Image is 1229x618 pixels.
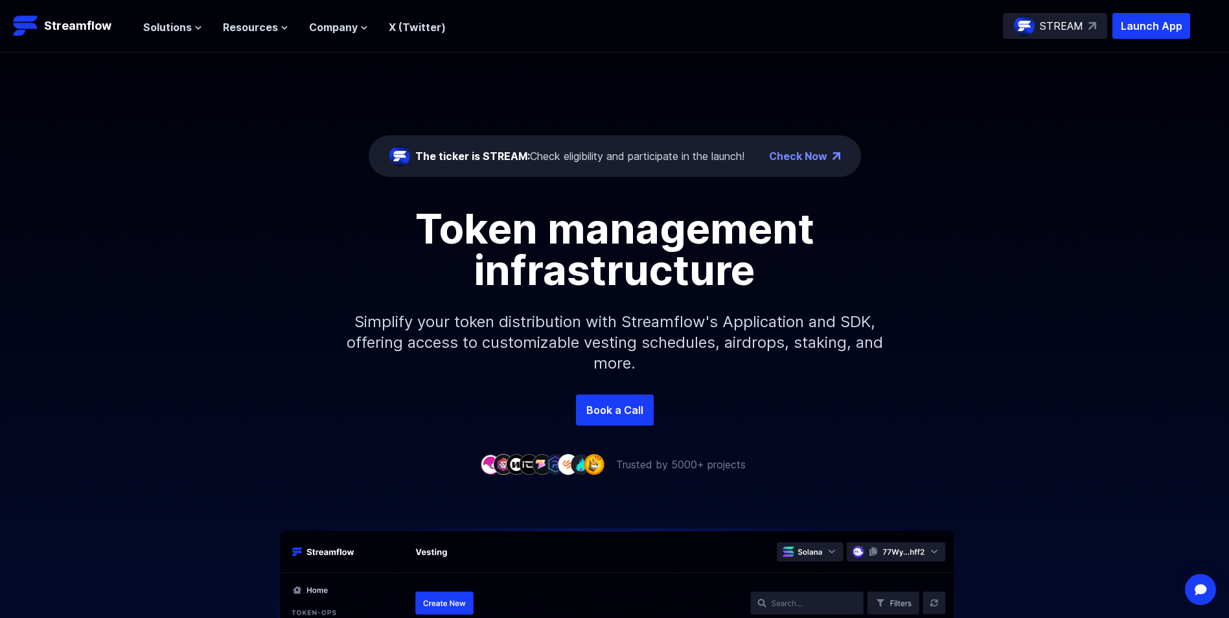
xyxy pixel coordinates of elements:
img: streamflow-logo-circle.png [389,146,410,166]
img: Streamflow Logo [13,13,39,39]
img: company-5 [532,454,553,474]
button: Launch App [1112,13,1190,39]
img: company-2 [493,454,514,474]
img: company-4 [519,454,540,474]
img: company-1 [480,454,501,474]
img: company-6 [545,454,566,474]
span: Solutions [143,19,192,35]
img: top-right-arrow.svg [1088,22,1096,30]
p: Trusted by 5000+ projects [616,457,746,472]
a: Book a Call [576,395,654,426]
a: Check Now [769,148,827,164]
button: Solutions [143,19,202,35]
p: Simplify your token distribution with Streamflow's Application and SDK, offering access to custom... [336,291,893,395]
button: Resources [223,19,288,35]
div: Check eligibility and participate in the launch! [415,148,744,164]
h1: Token management infrastructure [323,208,906,291]
a: STREAM [1003,13,1107,39]
a: X (Twitter) [389,21,446,34]
img: company-8 [571,454,592,474]
img: streamflow-logo-circle.png [1014,16,1035,36]
div: Open Intercom Messenger [1185,574,1216,605]
span: The ticker is STREAM: [415,150,530,163]
p: Streamflow [44,17,111,35]
img: company-7 [558,454,579,474]
span: Resources [223,19,278,35]
img: top-right-arrow.png [833,152,840,160]
a: Streamflow [13,13,130,39]
span: Company [309,19,358,35]
p: STREAM [1040,18,1083,34]
button: Company [309,19,368,35]
img: company-3 [506,454,527,474]
img: company-9 [584,454,604,474]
